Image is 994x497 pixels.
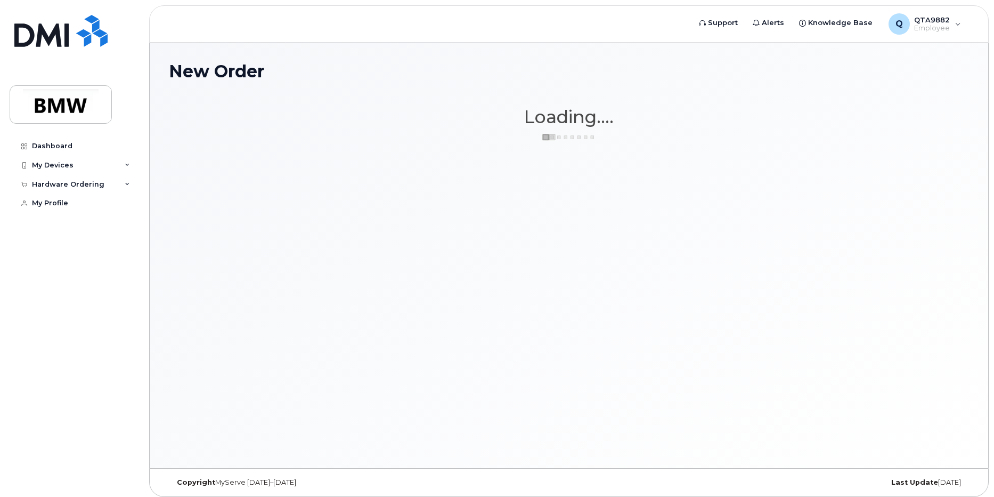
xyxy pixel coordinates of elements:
[169,107,969,126] h1: Loading....
[542,133,596,141] img: ajax-loader-3a6953c30dc77f0bf724df975f13086db4f4c1262e45940f03d1251963f1bf2e.gif
[891,478,938,486] strong: Last Update
[702,478,969,487] div: [DATE]
[177,478,215,486] strong: Copyright
[169,478,436,487] div: MyServe [DATE]–[DATE]
[169,62,969,81] h1: New Order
